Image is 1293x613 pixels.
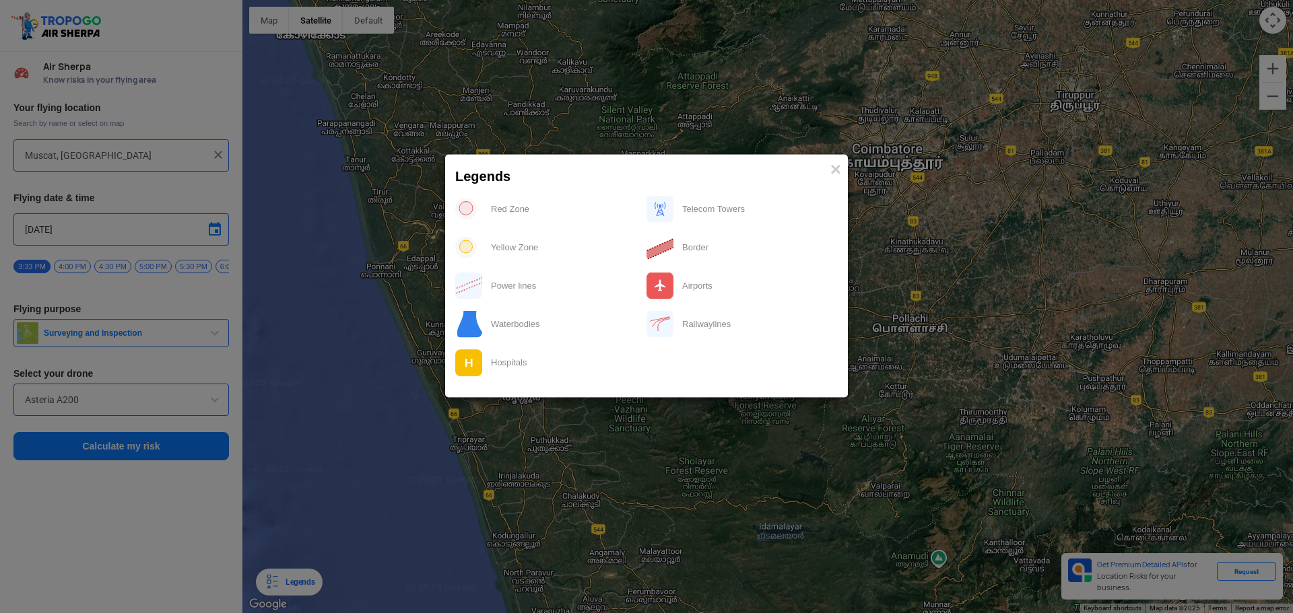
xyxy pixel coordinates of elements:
[674,310,838,338] div: Railwaylines
[455,237,477,258] img: ic_yellowzone.svg
[455,349,483,376] img: ic_Hospitals.svg
[674,195,838,223] div: Telecom Towers
[483,272,646,299] div: Power lines
[646,233,674,261] img: ic_Border.svg
[646,196,674,223] img: ic_Telecom%20Towers1.svg
[646,311,674,338] img: ic_Railwaylines.svg
[830,158,841,179] span: ×
[646,273,674,299] img: ic_Airports.svg
[483,233,646,261] div: Yellow Zone
[674,272,838,299] div: Airports
[830,159,841,178] button: Close
[455,168,834,184] h4: Legends
[455,273,483,299] img: ic_Power%20lines.svg
[674,233,838,261] div: Border
[483,195,646,223] div: Red Zone
[455,311,482,338] img: ic_Waterbodies.svg
[483,349,646,376] div: Hospitals
[483,310,646,338] div: Waterbodies
[455,199,477,220] img: ic_redzone.svg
